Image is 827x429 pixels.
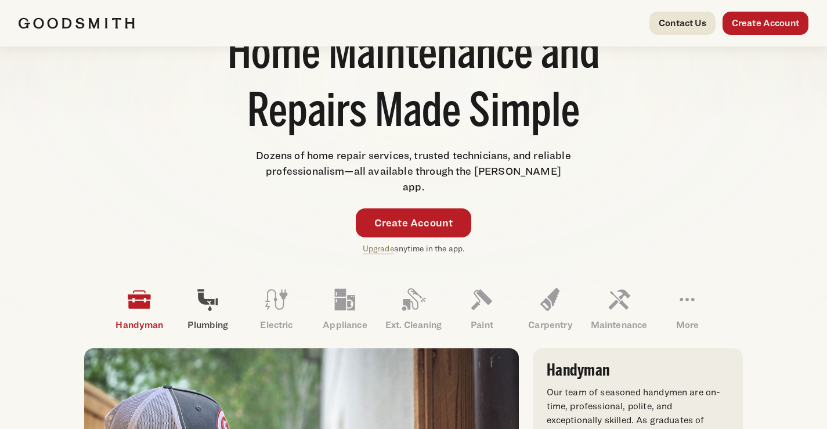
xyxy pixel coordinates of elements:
[356,208,472,237] a: Create Account
[256,149,570,193] span: Dozens of home repair services, trusted technicians, and reliable professionalism—all available t...
[310,279,379,339] a: Appliance
[653,279,721,339] a: More
[653,318,721,332] p: More
[547,362,729,378] h3: Handyman
[310,318,379,332] p: Appliance
[216,27,611,143] h1: Home Maintenance and Repairs Made Simple
[105,279,174,339] a: Handyman
[447,279,516,339] a: Paint
[379,279,447,339] a: Ext. Cleaning
[723,12,808,35] a: Create Account
[105,318,174,332] p: Handyman
[363,243,394,253] a: Upgrade
[649,12,716,35] a: Contact Us
[447,318,516,332] p: Paint
[19,17,135,29] img: Goodsmith
[584,318,653,332] p: Maintenance
[516,318,584,332] p: Carpentry
[242,318,310,332] p: Electric
[584,279,653,339] a: Maintenance
[516,279,584,339] a: Carpentry
[174,318,242,332] p: Plumbing
[242,279,310,339] a: Electric
[174,279,242,339] a: Plumbing
[379,318,447,332] p: Ext. Cleaning
[363,242,465,255] p: anytime in the app.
